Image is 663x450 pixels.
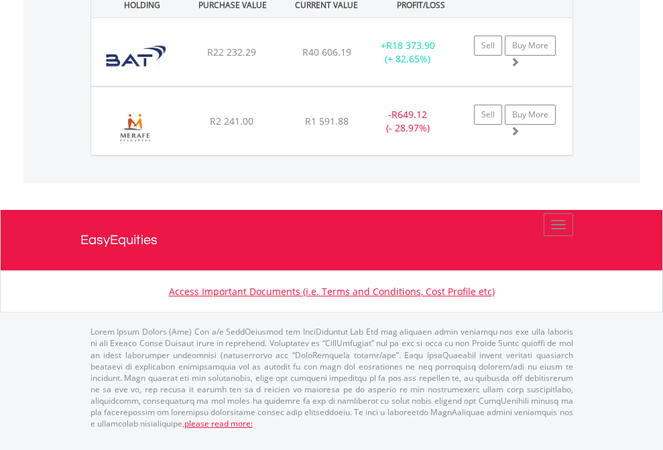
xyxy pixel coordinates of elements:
span: R649.12 [391,108,427,121]
span: R18 373.90 [386,39,435,52]
a: Sell [474,105,502,125]
p: Lorem Ipsum Dolors (Ame) Con a/e SeddOeiusmod tem InciDiduntut Lab Etd mag aliquaen admin veniamq... [91,326,573,429]
img: EQU.ZA.BTI.png [98,35,175,82]
img: EQU.ZA.MRF.png [98,104,174,152]
a: Buy More [505,36,556,56]
a: EasyEquities [80,210,583,270]
a: Access Important Documents (i.e. Terms and Conditions, Cost Profile etc) [169,285,495,298]
span: R1 591.88 [305,115,349,127]
a: Sell [474,36,502,56]
div: - (- 28.97%) [366,108,450,135]
span: R40 606.19 [302,46,351,58]
span: R2 241.00 [210,115,253,127]
a: please read more: [184,418,253,429]
span: R22 232.29 [207,46,256,58]
div: + (+ 82.65%) [366,39,450,66]
a: Buy More [505,105,556,125]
